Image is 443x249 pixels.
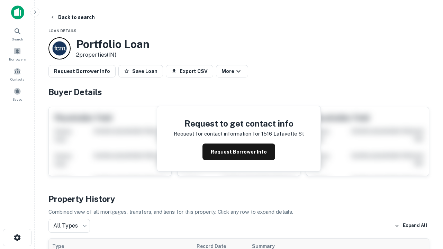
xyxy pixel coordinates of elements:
h4: Request to get contact info [174,117,304,130]
a: Saved [2,85,33,103]
p: Combined view of all mortgages, transfers, and liens for this property. Click any row to expand d... [48,208,429,216]
button: Save Loan [118,65,163,77]
h3: Portfolio Loan [76,38,150,51]
h4: Buyer Details [48,86,429,98]
button: Back to search [47,11,98,24]
p: 1516 lafayette st [261,130,304,138]
a: Search [2,25,33,43]
button: Request Borrower Info [48,65,116,77]
span: Contacts [10,76,24,82]
button: More [216,65,248,77]
a: Borrowers [2,45,33,63]
span: Saved [12,96,22,102]
button: Expand All [393,221,429,231]
button: Request Borrower Info [202,144,275,160]
p: Request for contact information for [174,130,260,138]
span: Borrowers [9,56,26,62]
img: capitalize-icon.png [11,6,24,19]
div: All Types [48,219,90,233]
span: Loan Details [48,29,76,33]
iframe: Chat Widget [408,172,443,205]
p: 2 properties (IN) [76,51,150,59]
a: Contacts [2,65,33,83]
h4: Property History [48,193,429,205]
button: Export CSV [166,65,213,77]
span: Search [12,36,23,42]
